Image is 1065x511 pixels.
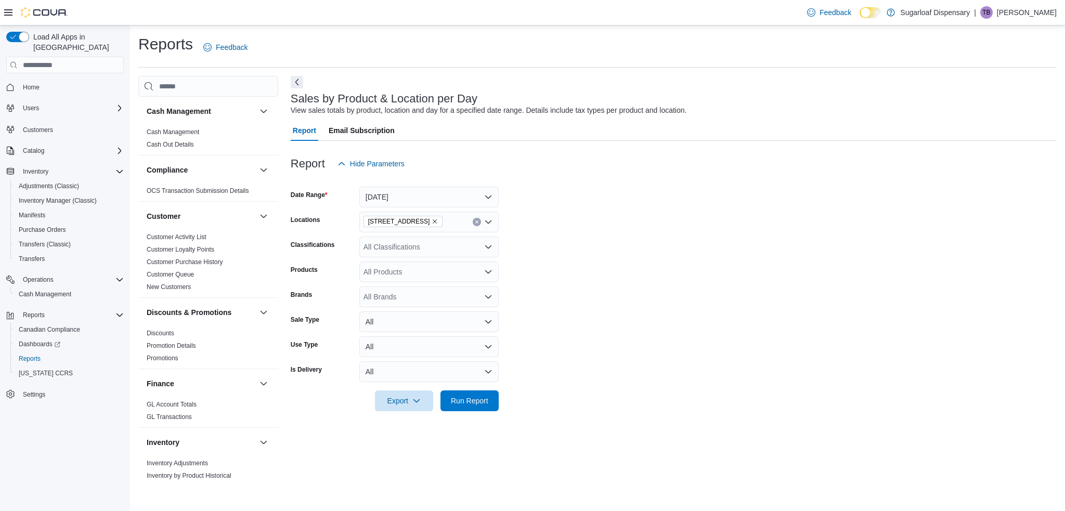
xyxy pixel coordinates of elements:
[293,120,316,141] span: Report
[291,340,318,349] label: Use Type
[19,325,80,334] span: Canadian Compliance
[147,283,191,291] a: New Customers
[216,42,248,53] span: Feedback
[19,165,124,178] span: Inventory
[484,243,492,251] button: Open list of options
[10,208,128,222] button: Manifests
[980,6,993,19] div: Trevor Bjerke
[147,233,206,241] span: Customer Activity List
[15,352,45,365] a: Reports
[257,306,270,319] button: Discounts & Promotions
[291,93,477,105] h3: Sales by Product & Location per Day
[10,193,128,208] button: Inventory Manager (Classic)
[10,366,128,381] button: [US_STATE] CCRS
[15,209,124,221] span: Manifests
[803,2,855,23] a: Feedback
[257,105,270,117] button: Cash Management
[15,238,124,251] span: Transfers (Classic)
[147,355,178,362] a: Promotions
[19,145,124,157] span: Catalog
[291,291,312,299] label: Brands
[147,342,196,349] a: Promotion Details
[19,196,97,205] span: Inventory Manager (Classic)
[19,309,124,321] span: Reports
[291,76,303,88] button: Next
[2,101,128,115] button: Users
[138,327,278,369] div: Discounts & Promotions
[147,211,180,221] h3: Customer
[147,401,197,408] a: GL Account Totals
[147,378,174,389] h3: Finance
[147,460,208,467] a: Inventory Adjustments
[147,140,194,149] span: Cash Out Details
[2,164,128,179] button: Inventory
[2,80,128,95] button: Home
[368,216,430,227] span: [STREET_ADDRESS]
[138,185,278,201] div: Compliance
[820,7,851,18] span: Feedback
[19,340,60,348] span: Dashboards
[2,272,128,287] button: Operations
[10,252,128,266] button: Transfers
[147,413,192,421] span: GL Transactions
[23,83,40,91] span: Home
[147,165,255,175] button: Compliance
[15,180,124,192] span: Adjustments (Classic)
[15,194,101,207] a: Inventory Manager (Classic)
[147,187,249,194] a: OCS Transaction Submission Details
[19,226,66,234] span: Purchase Orders
[257,377,270,390] button: Finance
[147,437,255,448] button: Inventory
[291,105,687,116] div: View sales totals by product, location and day for a specified date range. Details include tax ty...
[10,322,128,337] button: Canadian Compliance
[147,128,199,136] a: Cash Management
[19,165,53,178] button: Inventory
[147,472,231,479] a: Inventory by Product Historical
[147,187,249,195] span: OCS Transaction Submission Details
[19,255,45,263] span: Transfers
[257,210,270,222] button: Customer
[19,102,124,114] span: Users
[23,126,53,134] span: Customers
[147,165,188,175] h3: Compliance
[15,338,124,350] span: Dashboards
[147,106,255,116] button: Cash Management
[138,34,193,55] h1: Reports
[147,342,196,350] span: Promotion Details
[363,216,443,227] span: 336 East Chestnut St
[19,124,57,136] a: Customers
[147,329,174,337] span: Discounts
[974,6,976,19] p: |
[147,459,208,467] span: Inventory Adjustments
[23,147,44,155] span: Catalog
[19,81,44,94] a: Home
[19,145,48,157] button: Catalog
[138,126,278,155] div: Cash Management
[15,180,83,192] a: Adjustments (Classic)
[147,211,255,221] button: Customer
[147,330,174,337] a: Discounts
[432,218,438,225] button: Remove 336 East Chestnut St from selection in this group
[199,37,252,58] a: Feedback
[860,7,881,18] input: Dark Mode
[15,323,124,336] span: Canadian Compliance
[291,365,322,374] label: Is Delivery
[15,288,124,300] span: Cash Management
[15,253,49,265] a: Transfers
[19,240,71,248] span: Transfers (Classic)
[147,246,214,253] a: Customer Loyalty Points
[359,311,499,332] button: All
[451,396,488,406] span: Run Report
[473,218,481,226] button: Clear input
[291,316,319,324] label: Sale Type
[19,273,58,286] button: Operations
[29,32,124,53] span: Load All Apps in [GEOGRAPHIC_DATA]
[350,159,405,169] span: Hide Parameters
[147,400,197,409] span: GL Account Totals
[147,437,179,448] h3: Inventory
[997,6,1057,19] p: [PERSON_NAME]
[10,237,128,252] button: Transfers (Classic)
[291,241,335,249] label: Classifications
